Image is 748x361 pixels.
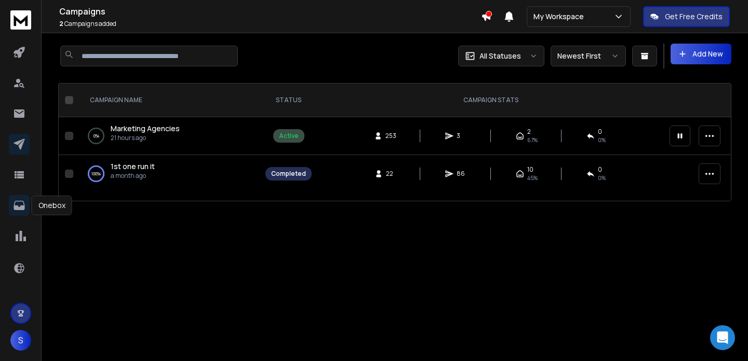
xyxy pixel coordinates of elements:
[671,44,731,64] button: Add New
[77,155,259,193] td: 100%1st one run ita month ago
[598,165,602,174] span: 0
[598,174,606,182] span: 0 %
[111,161,155,172] a: 1st one run it
[111,123,180,134] a: Marketing Agencies
[527,174,538,182] span: 45 %
[598,136,606,144] span: 0 %
[551,46,626,66] button: Newest First
[59,19,63,28] span: 2
[457,132,467,140] span: 3
[111,123,180,133] span: Marketing Agencies
[665,11,723,22] p: Get Free Credits
[527,128,531,136] span: 2
[10,330,31,351] button: S
[318,84,663,117] th: CAMPAIGN STATS
[385,132,396,140] span: 253
[77,117,259,155] td: 0%Marketing Agencies21 hours ago
[710,325,735,350] div: Open Intercom Messenger
[111,172,155,180] p: a month ago
[279,132,299,140] div: Active
[10,10,31,30] img: logo
[111,161,155,171] span: 1st one run it
[527,136,538,144] span: 67 %
[598,128,602,136] span: 0
[111,134,180,142] p: 21 hours ago
[271,170,306,178] div: Completed
[259,84,318,117] th: STATUS
[457,170,467,178] span: 86
[643,6,730,27] button: Get Free Credits
[479,51,521,61] p: All Statuses
[59,5,481,18] h1: Campaigns
[94,131,99,141] p: 0 %
[91,169,101,179] p: 100 %
[32,196,72,215] div: Onebox
[77,84,259,117] th: CAMPAIGN NAME
[533,11,588,22] p: My Workspace
[59,20,481,28] p: Campaigns added
[386,170,396,178] span: 22
[527,165,533,174] span: 10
